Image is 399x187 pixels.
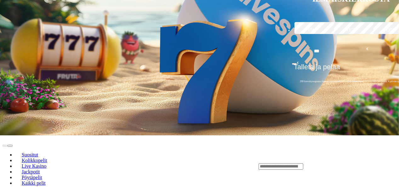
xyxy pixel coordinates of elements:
span: Suositut [19,152,41,157]
label: €50 [293,21,330,39]
span: Kaikki pelit [19,180,48,186]
a: Pöytäpelit [15,173,48,182]
span: Jackpotit [19,169,43,174]
a: Jackpotit [15,167,46,177]
input: Search [259,163,303,170]
span: Pöytäpelit [19,175,45,180]
span: Kolikkopelit [19,158,50,163]
span: Live Kasino [19,163,49,169]
span: € [297,61,299,65]
a: Suositut [15,150,45,160]
span: € [367,46,368,52]
span: Talleta ja pelaa [294,63,340,76]
label: €150 [333,21,370,39]
a: Live Kasino [15,161,53,171]
button: prev slide [3,145,8,147]
button: next slide [8,145,13,147]
a: Kolikkopelit [15,156,54,165]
